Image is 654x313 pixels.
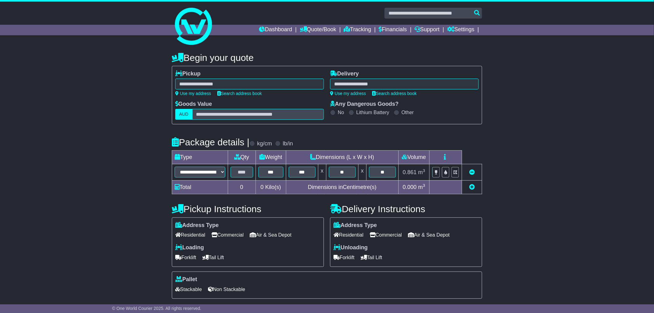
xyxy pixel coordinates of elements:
td: Weight [256,151,286,164]
h4: Delivery Instructions [330,204,482,214]
a: Quote/Book [300,25,336,35]
td: 0 [228,180,256,194]
label: Address Type [175,222,219,229]
span: Air & Sea Depot [408,230,450,240]
span: 0 [261,184,264,190]
span: m [418,169,425,175]
h4: Pickup Instructions [172,204,324,214]
td: Dimensions in Centimetre(s) [286,180,398,194]
span: Commercial [211,230,244,240]
span: Commercial [370,230,402,240]
td: x [358,164,366,180]
label: Delivery [330,71,359,77]
span: Air & Sea Depot [250,230,292,240]
h4: Begin your quote [172,53,482,63]
span: 0.861 [403,169,417,175]
td: Dimensions (L x W x H) [286,151,398,164]
label: AUD [175,109,193,120]
span: Residential [175,230,205,240]
td: Qty [228,151,256,164]
span: Forklift [175,253,196,262]
span: m [418,184,425,190]
label: Loading [175,244,204,251]
a: Remove this item [469,169,475,175]
label: Unloading [333,244,368,251]
a: Tracking [344,25,371,35]
span: 0.000 [403,184,417,190]
sup: 3 [423,183,425,188]
label: No [338,109,344,115]
span: Residential [333,230,363,240]
a: Use my address [175,91,211,96]
a: Use my address [330,91,366,96]
label: Lithium Battery [356,109,389,115]
span: Forklift [333,253,355,262]
sup: 3 [423,168,425,173]
span: Tail Lift [361,253,382,262]
a: Support [415,25,440,35]
label: lb/in [283,140,293,147]
label: Pallet [175,276,197,283]
a: Financials [379,25,407,35]
label: kg/cm [257,140,272,147]
span: Stackable [175,285,202,294]
a: Settings [447,25,474,35]
span: Non Stackable [208,285,245,294]
span: © One World Courier 2025. All rights reserved. [112,306,202,311]
td: Volume [398,151,429,164]
a: Search address book [217,91,262,96]
td: x [318,164,326,180]
td: Type [172,151,228,164]
h4: Package details | [172,137,249,147]
label: Any Dangerous Goods? [330,101,399,108]
a: Add new item [469,184,475,190]
label: Pickup [175,71,201,77]
td: Total [172,180,228,194]
a: Dashboard [259,25,292,35]
label: Other [401,109,414,115]
span: Tail Lift [202,253,224,262]
a: Search address book [372,91,417,96]
td: Kilo(s) [256,180,286,194]
label: Goods Value [175,101,212,108]
label: Address Type [333,222,377,229]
